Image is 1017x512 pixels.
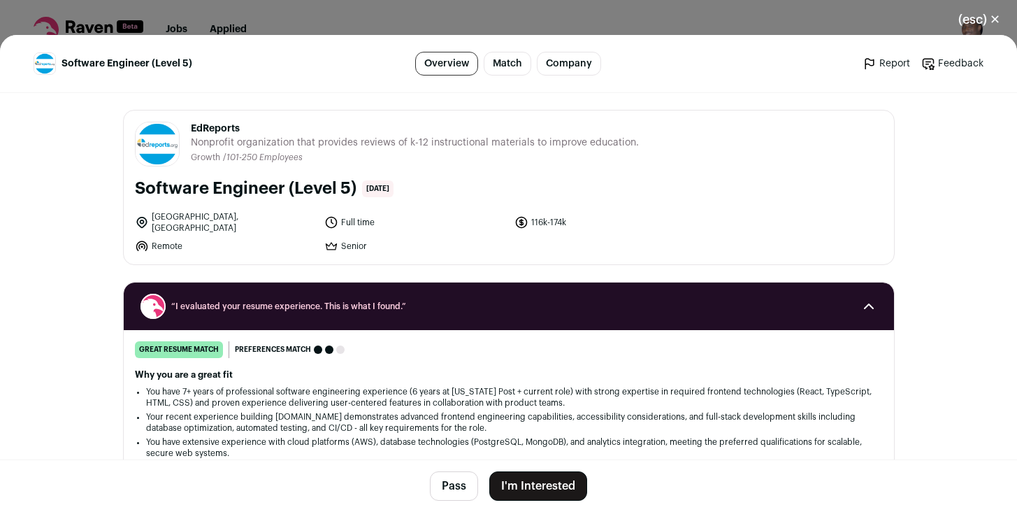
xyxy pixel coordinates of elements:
[135,341,223,358] div: great resume match
[921,57,983,71] a: Feedback
[171,301,846,312] span: “I evaluated your resume experience. This is what I found.”
[62,57,192,71] span: Software Engineer (Level 5)
[415,52,478,76] a: Overview
[135,369,883,381] h2: Why you are a great fit
[362,180,394,197] span: [DATE]
[324,239,506,253] li: Senior
[191,122,639,136] span: EdReports
[484,52,531,76] a: Match
[191,152,223,163] li: Growth
[537,52,601,76] a: Company
[135,178,356,200] h1: Software Engineer (Level 5)
[226,153,303,162] span: 101-250 Employees
[863,57,910,71] a: Report
[146,386,872,408] li: You have 7+ years of professional software engineering experience (6 years at [US_STATE] Post + c...
[136,122,179,166] img: 84f8fc0183fe80247a94b53888957dbb1f0e133ba88c0a24ee696720e067283f.jpg
[942,4,1017,35] button: Close modal
[146,411,872,434] li: Your recent experience building [DOMAIN_NAME] demonstrates advanced frontend engineering capabili...
[135,239,317,253] li: Remote
[235,343,311,357] span: Preferences match
[34,53,55,74] img: 84f8fc0183fe80247a94b53888957dbb1f0e133ba88c0a24ee696720e067283f.jpg
[135,211,317,234] li: [GEOGRAPHIC_DATA], [GEOGRAPHIC_DATA]
[191,136,639,150] span: Nonprofit organization that provides reviews of k-12 instructional materials to improve education.
[324,211,506,234] li: Full time
[223,152,303,163] li: /
[489,471,587,501] button: I'm Interested
[514,211,696,234] li: 116k-174k
[430,471,478,501] button: Pass
[146,436,872,459] li: You have extensive experience with cloud platforms (AWS), database technologies (PostgreSQL, Mong...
